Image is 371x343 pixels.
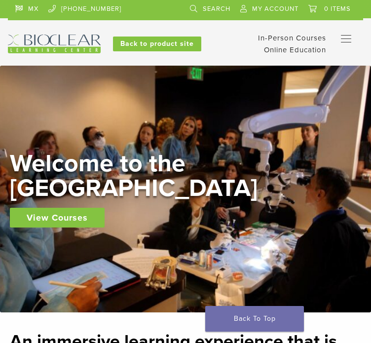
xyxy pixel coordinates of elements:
[203,5,230,13] span: Search
[8,35,101,53] img: Bioclear
[205,306,304,332] a: Back To Top
[10,151,306,200] h2: Welcome to the [GEOGRAPHIC_DATA]
[252,5,298,13] span: My Account
[10,208,105,228] a: View Courses
[113,37,201,51] a: Back to product site
[264,45,326,54] a: Online Education
[258,34,326,42] a: In-Person Courses
[341,32,356,50] nav: Primary Navigation
[324,5,351,13] span: 0 items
